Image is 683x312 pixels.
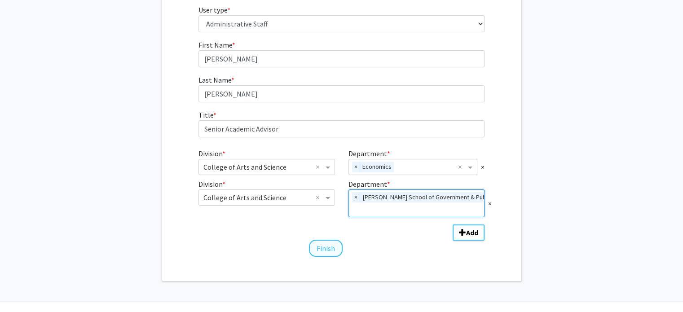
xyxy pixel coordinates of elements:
[342,179,491,218] div: Department
[198,75,231,84] span: Last Name
[198,40,232,49] span: First Name
[481,162,485,172] span: ×
[192,179,341,218] div: Division
[352,162,360,172] span: ×
[466,228,478,237] b: Add
[198,159,335,175] ng-select: Division
[352,192,360,203] span: ×
[453,224,485,241] button: Add Division/Department
[192,148,341,175] div: Division
[316,162,323,172] span: Clear all
[198,4,230,15] label: User type
[309,240,343,257] button: Finish
[348,189,485,218] ng-select: Department
[342,148,491,175] div: Department
[360,162,394,172] span: Economics
[198,110,213,119] span: Title
[488,198,492,209] span: ×
[458,162,466,172] span: Clear all
[360,192,513,203] span: [PERSON_NAME] School of Government & Public Affairs
[198,189,335,206] ng-select: Division
[316,192,323,203] span: Clear all
[348,159,477,175] ng-select: Department
[7,272,38,305] iframe: Chat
